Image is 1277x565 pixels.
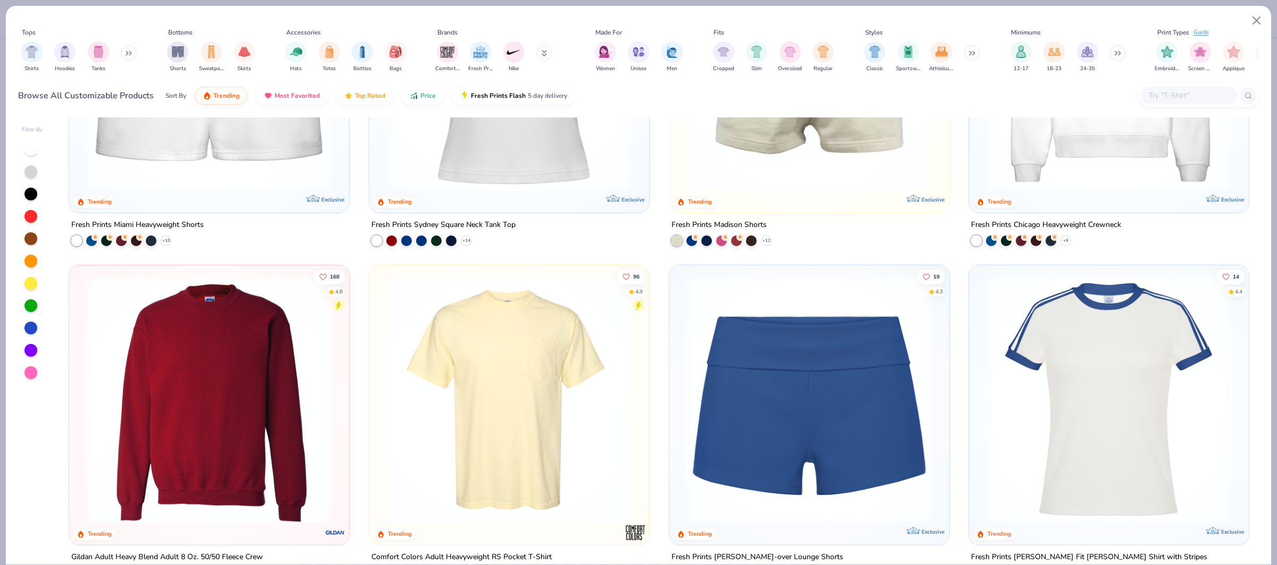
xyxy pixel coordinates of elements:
[162,238,170,244] span: + 10
[402,87,444,105] button: Price
[1148,89,1230,102] input: Try "T-Shirt"
[80,276,338,524] img: c7b025ed-4e20-46ac-9c52-55bc1f9f47df
[595,41,616,73] div: filter for Women
[168,28,193,37] div: Bottoms
[1077,41,1098,73] button: filter button
[285,41,306,73] button: filter button
[1011,28,1041,37] div: Minimums
[921,528,944,535] span: Exclusive
[628,41,649,73] button: filter button
[635,288,643,296] div: 4.9
[595,41,616,73] button: filter button
[71,551,263,564] div: Gildan Adult Heavy Blend Adult 8 Oz. 50/50 Fleece Crew
[1015,46,1027,58] img: 12-17 Image
[1080,65,1095,73] span: 24-35
[1043,41,1065,73] button: filter button
[355,91,385,100] span: Top Rated
[528,90,567,102] span: 5 day delivery
[371,218,516,232] div: Fresh Prints Sydney Square Neck Tank Top
[929,65,953,73] span: Athleisure
[22,28,36,37] div: Tops
[1157,28,1189,37] div: Print Types
[933,274,940,279] span: 19
[896,65,921,73] span: Sportswear
[1010,41,1032,73] button: filter button
[26,46,38,58] img: Shirts Image
[389,46,401,58] img: Bags Image
[321,196,344,203] span: Exclusive
[420,91,436,100] span: Price
[170,65,186,73] span: Shorts
[1233,274,1240,279] span: 14
[503,41,525,73] div: filter for Nike
[1155,41,1179,73] button: filter button
[814,65,833,73] span: Regular
[503,41,525,73] button: filter button
[203,91,211,100] img: trending.gif
[71,218,204,232] div: Fresh Prints Miami Heavyweight Shorts
[440,44,455,60] img: Comfort Colors Image
[468,41,493,73] div: filter for Fresh Prints
[238,46,251,58] img: Skirts Image
[1221,528,1244,535] span: Exclusive
[435,41,460,73] button: filter button
[344,91,353,100] img: TopRated.gif
[330,274,339,279] span: 168
[1014,65,1029,73] span: 12-17
[667,65,677,73] span: Men
[638,276,897,524] img: f2707318-0607-4e9d-8b72-fe22b32ef8d9
[21,41,43,73] button: filter button
[661,41,683,73] div: filter for Men
[778,41,802,73] div: filter for Oversized
[319,41,340,73] button: filter button
[812,41,834,73] div: filter for Regular
[385,41,407,73] div: filter for Bags
[199,41,223,73] button: filter button
[661,41,683,73] button: filter button
[290,46,302,58] img: Hats Image
[929,41,953,73] div: filter for Athleisure
[286,28,321,37] div: Accessories
[980,276,1238,524] img: e5540c4d-e74a-4e58-9a52-192fe86bec9f
[666,46,678,58] img: Men Image
[167,41,188,73] div: filter for Shorts
[621,196,644,203] span: Exclusive
[356,46,368,58] img: Bottles Image
[1221,196,1244,203] span: Exclusive
[314,269,345,284] button: Like
[462,238,470,244] span: + 14
[195,87,247,105] button: Trending
[1194,46,1206,58] img: Screen Print Image
[452,87,575,105] button: Fresh Prints Flash5 day delivery
[290,65,302,73] span: Hats
[92,65,105,73] span: Tanks
[199,65,223,73] span: Sweatpants
[1228,46,1240,58] img: Applique Image
[88,41,109,73] div: filter for Tanks
[917,269,945,284] button: Like
[1043,41,1065,73] div: filter for 18-23
[1247,11,1267,31] button: Close
[971,218,1121,232] div: Fresh Prints Chicago Heavyweight Crewneck
[1188,41,1213,73] button: filter button
[437,28,458,37] div: Brands
[595,28,622,37] div: Made For
[21,41,43,73] div: filter for Shirts
[285,41,306,73] div: filter for Hats
[460,91,469,100] img: flash.gif
[385,41,407,73] button: filter button
[751,65,762,73] span: Slim
[54,41,76,73] button: filter button
[896,41,921,73] button: filter button
[713,41,734,73] div: filter for Cropped
[896,41,921,73] div: filter for Sportswear
[599,46,611,58] img: Women Image
[167,41,188,73] button: filter button
[1217,269,1245,284] button: Like
[864,41,885,73] button: filter button
[93,46,104,58] img: Tanks Image
[869,46,881,58] img: Classic Image
[902,46,914,58] img: Sportswear Image
[335,288,343,296] div: 4.8
[352,41,373,73] div: filter for Bottles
